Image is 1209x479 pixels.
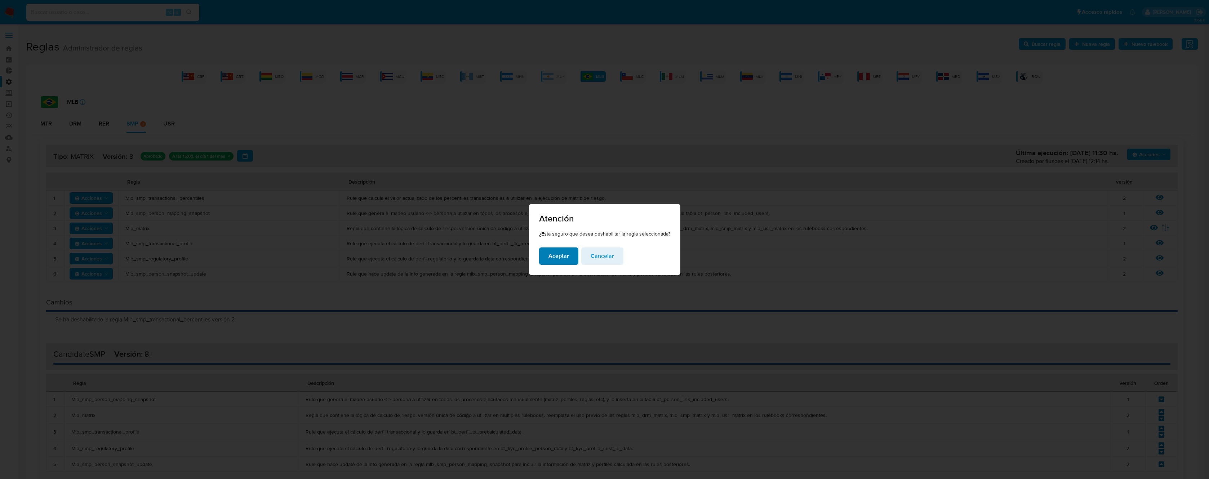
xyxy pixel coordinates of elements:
[539,247,578,265] button: Aceptar
[581,247,623,265] button: Cancelar
[529,230,680,248] div: ¿Esta seguro que desea deshabilitar la regla seleccionada?
[591,248,614,264] span: Cancelar
[548,248,569,264] span: Aceptar
[539,214,670,223] span: Atención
